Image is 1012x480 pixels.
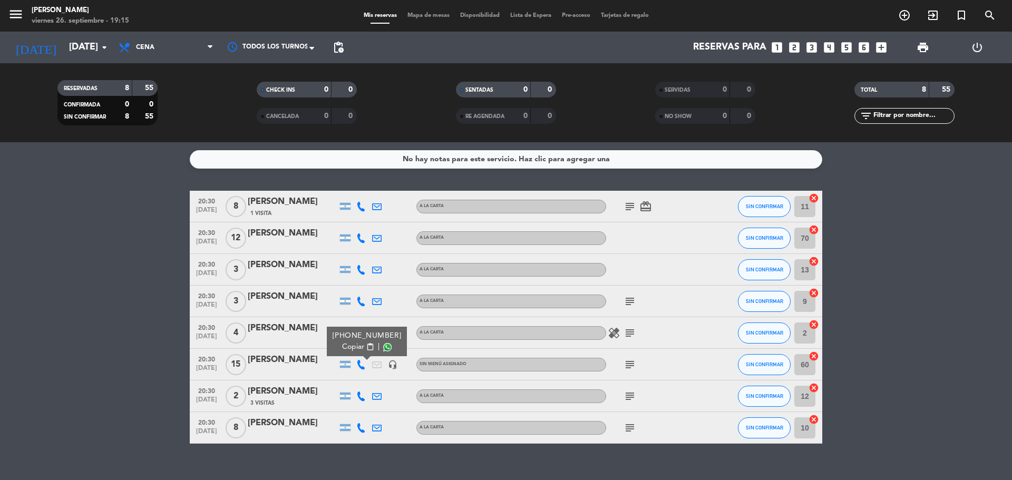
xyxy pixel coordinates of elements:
[738,354,791,375] button: SIN CONFIRMAR
[746,425,783,430] span: SIN CONFIRMAR
[809,288,819,298] i: cancel
[746,393,783,399] span: SIN CONFIRMAR
[809,224,819,235] i: cancel
[548,86,554,93] strong: 0
[8,6,24,26] button: menu
[738,228,791,249] button: SIN CONFIRMAR
[927,9,939,22] i: exit_to_app
[193,226,220,238] span: 20:30
[145,84,155,92] strong: 55
[455,13,505,18] span: Disponibilidad
[860,110,872,122] i: filter_list
[226,322,246,344] span: 4
[809,414,819,425] i: cancel
[248,195,337,209] div: [PERSON_NAME]
[624,295,636,308] i: subject
[922,86,926,93] strong: 8
[32,16,129,26] div: viernes 26. septiembre - 19:15
[746,235,783,241] span: SIN CONFIRMAR
[248,385,337,398] div: [PERSON_NAME]
[624,327,636,339] i: subject
[548,112,554,120] strong: 0
[193,194,220,207] span: 20:30
[248,321,337,335] div: [PERSON_NAME]
[226,354,246,375] span: 15
[98,41,111,54] i: arrow_drop_down
[226,417,246,438] span: 8
[872,110,954,122] input: Filtrar por nombre...
[193,207,220,219] span: [DATE]
[809,383,819,393] i: cancel
[738,322,791,344] button: SIN CONFIRMAR
[805,41,819,54] i: looks_3
[523,112,528,120] strong: 0
[248,416,337,430] div: [PERSON_NAME]
[840,41,853,54] i: looks_5
[984,9,996,22] i: search
[193,301,220,314] span: [DATE]
[809,193,819,203] i: cancel
[624,422,636,434] i: subject
[342,341,364,352] span: Copiar
[465,114,504,119] span: RE AGENDADA
[420,204,444,208] span: A LA CARTA
[32,5,129,16] div: [PERSON_NAME]
[248,258,337,272] div: [PERSON_NAME]
[746,330,783,336] span: SIN CONFIRMAR
[266,114,299,119] span: CANCELADA
[624,200,636,213] i: subject
[420,236,444,240] span: A LA CARTA
[420,362,466,366] span: Sin menú asignado
[8,36,64,59] i: [DATE]
[861,87,877,93] span: TOTAL
[193,428,220,440] span: [DATE]
[608,327,620,339] i: healing
[746,298,783,304] span: SIN CONFIRMAR
[125,84,129,92] strong: 8
[822,41,836,54] i: looks_4
[242,42,308,53] span: Todos los turnos
[523,86,528,93] strong: 0
[557,13,596,18] span: Pre-acceso
[250,209,271,218] span: 1 Visita
[136,44,154,51] span: Cena
[193,396,220,408] span: [DATE]
[378,341,380,352] span: |
[746,361,783,367] span: SIN CONFIRMAR
[193,289,220,301] span: 20:30
[665,114,692,119] span: NO SHOW
[358,13,402,18] span: Mis reservas
[193,365,220,377] span: [DATE]
[193,270,220,282] span: [DATE]
[333,330,402,341] div: [PHONE_NUMBER]
[746,203,783,209] span: SIN CONFIRMAR
[738,259,791,280] button: SIN CONFIRMAR
[465,87,493,93] span: SENTADAS
[145,113,155,120] strong: 55
[770,41,784,54] i: looks_one
[723,112,727,120] strong: 0
[639,200,652,213] i: card_giftcard
[738,291,791,312] button: SIN CONFIRMAR
[420,394,444,398] span: A LA CARTA
[248,353,337,367] div: [PERSON_NAME]
[857,41,871,54] i: looks_6
[402,13,455,18] span: Mapa de mesas
[809,256,819,267] i: cancel
[665,87,690,93] span: SERVIDAS
[624,358,636,371] i: subject
[505,13,557,18] span: Lista de Espera
[420,267,444,271] span: A LA CARTA
[149,101,155,108] strong: 0
[950,32,1004,63] div: LOG OUT
[403,153,610,165] div: No hay notas para este servicio. Haz clic para agregar una
[388,360,397,369] i: headset_mic
[64,114,106,120] span: SIN CONFIRMAR
[723,86,727,93] strong: 0
[738,386,791,407] button: SIN CONFIRMAR
[193,238,220,250] span: [DATE]
[324,86,328,93] strong: 0
[348,112,355,120] strong: 0
[226,259,246,280] span: 3
[226,291,246,312] span: 3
